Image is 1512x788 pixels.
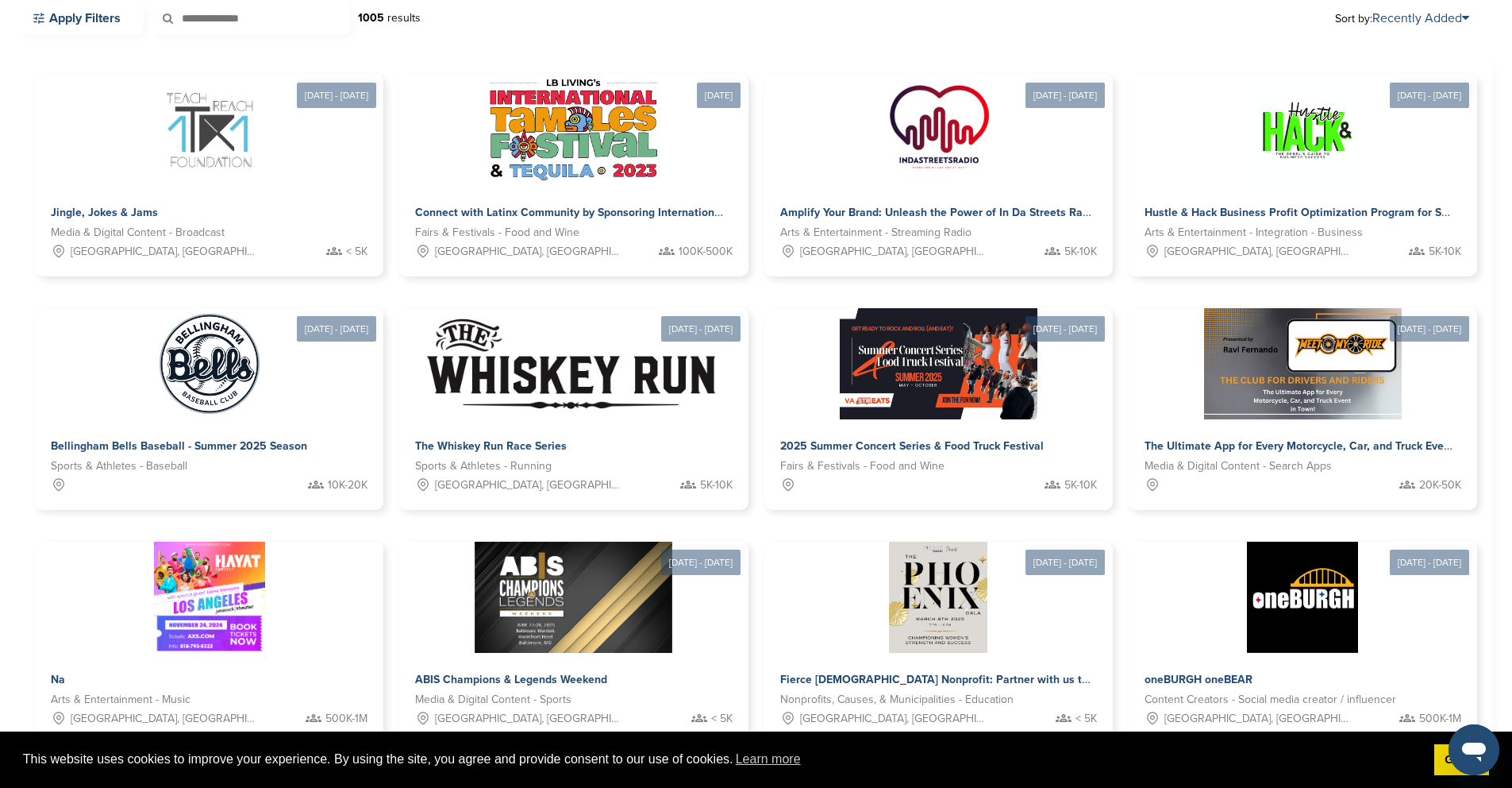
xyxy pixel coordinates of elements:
[700,477,733,494] span: 5K-10K
[346,243,367,261] span: < 5K
[1247,542,1358,653] img: Sponsorpitch &
[415,206,814,219] span: Connect with Latinx Community by Sponsoring International Tamales Festival
[764,49,1113,276] a: [DATE] - [DATE] Sponsorpitch & Amplify Your Brand: Unleash the Power of In Da Streets Radio Spons...
[425,308,723,419] img: Sponsorpitch &
[415,439,567,453] span: The Whiskey Run Race Series
[1434,744,1489,776] a: dismiss cookie message
[1372,10,1469,26] a: Recently Added
[325,710,367,728] span: 500K-1M
[780,691,1014,709] span: Nonprofits, Causes, & Municipalities - Education
[387,11,421,25] span: results
[51,206,158,219] span: Jingle, Jokes & Jams
[1247,75,1358,186] img: Sponsorpitch &
[679,243,733,261] span: 100K-500K
[1145,439,1500,453] span: The Ultimate App for Every Motorcycle, Car, and Truck Event in Town!
[733,747,803,771] a: learn more about cookies
[51,691,190,709] span: Arts & Entertainment - Music
[399,516,748,744] a: [DATE] - [DATE] Sponsorpitch & ABIS Champions & Legends Weekend Media & Digital Content - Sports ...
[154,75,265,186] img: Sponsorpitch &
[51,224,225,241] span: Media & Digital Content - Broadcast
[1025,83,1105,108] div: [DATE] - [DATE]
[51,458,187,475] span: Sports & Athletes - Baseball
[780,224,971,241] span: Arts & Entertainment - Streaming Radio
[358,11,384,25] strong: 1005
[780,206,1164,219] span: Amplify Your Brand: Unleash the Power of In Da Streets Radio Sponsorship
[23,747,1422,771] span: This website uses cookies to improve your experience. By using the site, you agree and provide co...
[661,316,741,342] div: [DATE] - [DATE]
[1064,243,1097,261] span: 5K-10K
[1164,710,1351,728] span: [GEOGRAPHIC_DATA], [GEOGRAPHIC_DATA]
[889,542,987,653] img: Sponsorpitch &
[780,458,945,475] span: Fairs & Festivals - Food and Wine
[1390,316,1469,342] div: [DATE] - [DATE]
[435,710,621,728] span: [GEOGRAPHIC_DATA], [GEOGRAPHIC_DATA]
[1204,308,1402,419] img: Sponsorpitch &
[711,710,733,728] span: < 5K
[840,308,1037,419] img: Sponsorpitch &
[1129,283,1477,510] a: [DATE] - [DATE] Sponsorpitch & The Ultimate App for Every Motorcycle, Car, and Truck Event in Tow...
[19,2,144,35] a: Apply Filters
[51,439,307,453] span: Bellingham Bells Baseball - Summer 2025 Season
[483,75,665,186] img: Sponsorpitch &
[1129,516,1477,744] a: [DATE] - [DATE] Sponsorpitch & oneBURGH oneBEAR Content Creators - Social media creator / influen...
[1419,477,1461,494] span: 20K-50K
[1075,710,1097,728] span: < 5K
[71,243,257,261] span: [GEOGRAPHIC_DATA], [GEOGRAPHIC_DATA]
[35,49,383,276] a: [DATE] - [DATE] Sponsorpitch & Jingle, Jokes & Jams Media & Digital Content - Broadcast [GEOGRAPH...
[1145,673,1252,686] span: oneBURGH oneBEAR
[1164,243,1351,261] span: [GEOGRAPHIC_DATA], [GEOGRAPHIC_DATA]
[154,308,265,419] img: Sponsorpitch &
[1390,550,1469,575] div: [DATE] - [DATE]
[399,283,748,510] a: [DATE] - [DATE] Sponsorpitch & The Whiskey Run Race Series Sports & Athletes - Running [GEOGRAPHI...
[51,673,65,686] span: Na
[1145,691,1396,709] span: Content Creators - Social media creator / influencer
[1025,316,1105,342] div: [DATE] - [DATE]
[297,83,376,108] div: [DATE] - [DATE]
[297,316,376,342] div: [DATE] - [DATE]
[415,458,552,475] span: Sports & Athletes - Running
[435,477,621,494] span: [GEOGRAPHIC_DATA], [GEOGRAPHIC_DATA], [GEOGRAPHIC_DATA], [GEOGRAPHIC_DATA]
[415,673,607,686] span: ABIS Champions & Legends Weekend
[780,439,1044,453] span: 2025 Summer Concert Series & Food Truck Festival
[328,477,367,494] span: 10K-20K
[1145,224,1363,241] span: Arts & Entertainment - Integration - Business
[415,691,571,709] span: Media & Digital Content - Sports
[435,243,621,261] span: [GEOGRAPHIC_DATA], [GEOGRAPHIC_DATA]
[1419,710,1461,728] span: 500K-1M
[764,516,1113,744] a: [DATE] - [DATE] Sponsorpitch & Fierce [DEMOGRAPHIC_DATA] Nonprofit: Partner with us to Make an Im...
[1429,243,1461,261] span: 5K-10K
[764,283,1113,510] a: [DATE] - [DATE] Sponsorpitch & 2025 Summer Concert Series & Food Truck Festival Fairs & Festivals...
[697,83,741,108] div: [DATE]
[800,710,987,728] span: [GEOGRAPHIC_DATA], [GEOGRAPHIC_DATA]
[415,224,579,241] span: Fairs & Festivals - Food and Wine
[35,283,383,510] a: [DATE] - [DATE] Sponsorpitch & Bellingham Bells Baseball - Summer 2025 Season Sports & Athletes -...
[1390,83,1469,108] div: [DATE] - [DATE]
[1335,12,1469,25] span: Sort by:
[35,542,383,744] a: Sponsorpitch & Na Arts & Entertainment - Music [GEOGRAPHIC_DATA], [GEOGRAPHIC_DATA] 500K-1M
[780,673,1273,686] span: Fierce [DEMOGRAPHIC_DATA] Nonprofit: Partner with us to Make an Impact at Our [DATE] Gala
[800,243,987,261] span: [GEOGRAPHIC_DATA], [GEOGRAPHIC_DATA]
[1449,724,1499,775] iframe: Button to launch messaging window
[154,542,265,653] img: Sponsorpitch &
[399,49,748,276] a: [DATE] Sponsorpitch & Connect with Latinx Community by Sponsoring International Tamales Festival ...
[475,542,672,653] img: Sponsorpitch &
[1025,550,1105,575] div: [DATE] - [DATE]
[661,550,741,575] div: [DATE] - [DATE]
[883,75,994,186] img: Sponsorpitch &
[1064,477,1097,494] span: 5K-10K
[71,710,257,728] span: [GEOGRAPHIC_DATA], [GEOGRAPHIC_DATA]
[1145,458,1332,475] span: Media & Digital Content - Search Apps
[1129,49,1477,276] a: [DATE] - [DATE] Sponsorpitch & Hustle & Hack Business Profit Optimization Program for Small Busin...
